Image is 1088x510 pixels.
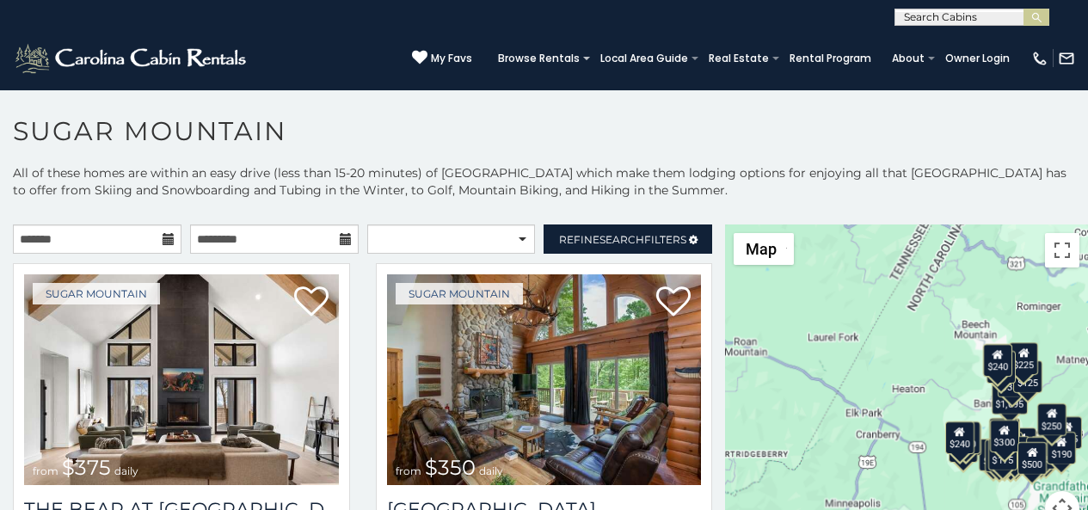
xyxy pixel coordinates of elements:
a: Sugar Mountain [396,283,523,304]
a: Local Area Guide [592,46,697,71]
div: $190 [1047,432,1076,464]
div: $195 [1026,437,1055,470]
a: Browse Rentals [489,46,588,71]
button: Toggle fullscreen view [1045,233,1079,267]
a: RefineSearchFilters [544,224,712,254]
span: $350 [425,455,476,480]
a: About [883,46,933,71]
a: Grouse Moor Lodge from $350 daily [387,274,702,485]
img: The Bear At Sugar Mountain [24,274,339,485]
a: Add to favorites [294,285,329,321]
a: Add to favorites [656,285,691,321]
img: mail-regular-white.png [1058,50,1075,67]
span: My Favs [431,51,472,66]
a: Sugar Mountain [33,283,160,304]
span: Search [599,233,644,246]
div: $125 [1013,360,1042,393]
div: $240 [983,344,1012,377]
span: $375 [62,455,111,480]
img: White-1-2.png [13,41,251,76]
span: daily [479,464,503,477]
span: Map [746,240,777,258]
div: $240 [945,421,974,454]
img: phone-regular-white.png [1031,50,1048,67]
div: $175 [988,438,1017,470]
div: $500 [1017,442,1047,475]
button: Change map style [734,233,794,265]
div: $300 [990,420,1019,452]
a: Owner Login [937,46,1018,71]
a: The Bear At Sugar Mountain from $375 daily [24,274,339,485]
span: Refine Filters [559,233,686,246]
a: Real Estate [700,46,778,71]
div: $155 [985,439,1014,472]
a: Rental Program [781,46,880,71]
div: $225 [1009,342,1038,375]
span: from [396,464,421,477]
div: $250 [1037,403,1066,436]
span: daily [114,464,138,477]
span: from [33,464,58,477]
div: $155 [1053,416,1082,449]
a: My Favs [412,50,472,67]
div: $200 [1007,427,1036,460]
img: Grouse Moor Lodge [387,274,702,485]
div: $190 [989,418,1018,451]
div: $1,095 [992,382,1028,415]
